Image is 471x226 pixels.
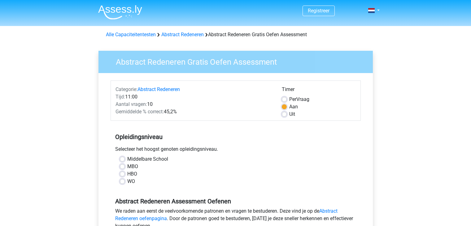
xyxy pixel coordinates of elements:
[161,32,204,37] a: Abstract Redeneren
[116,109,164,115] span: Gemiddelde % correct:
[289,111,295,118] label: Uit
[115,131,356,143] h5: Opleidingsniveau
[289,103,298,111] label: Aan
[111,108,277,115] div: 45,2%
[289,96,309,103] label: Vraag
[116,101,147,107] span: Aantal vragen:
[282,86,356,96] div: Timer
[111,101,277,108] div: 10
[308,8,329,14] a: Registreer
[127,170,137,178] label: HBO
[111,93,277,101] div: 11:00
[106,32,156,37] a: Alle Capaciteitentesten
[289,96,296,102] span: Per
[98,5,142,20] img: Assessly
[103,31,368,38] div: Abstract Redeneren Gratis Oefen Assessment
[127,163,138,170] label: MBO
[115,198,356,205] h5: Abstract Redeneren Assessment Oefenen
[108,55,368,67] h3: Abstract Redeneren Gratis Oefen Assessment
[111,146,361,155] div: Selecteer het hoogst genoten opleidingsniveau.
[127,178,135,185] label: WO
[137,86,180,92] a: Abstract Redeneren
[127,155,168,163] label: Middelbare School
[116,86,137,92] span: Categorie:
[116,94,125,100] span: Tijd:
